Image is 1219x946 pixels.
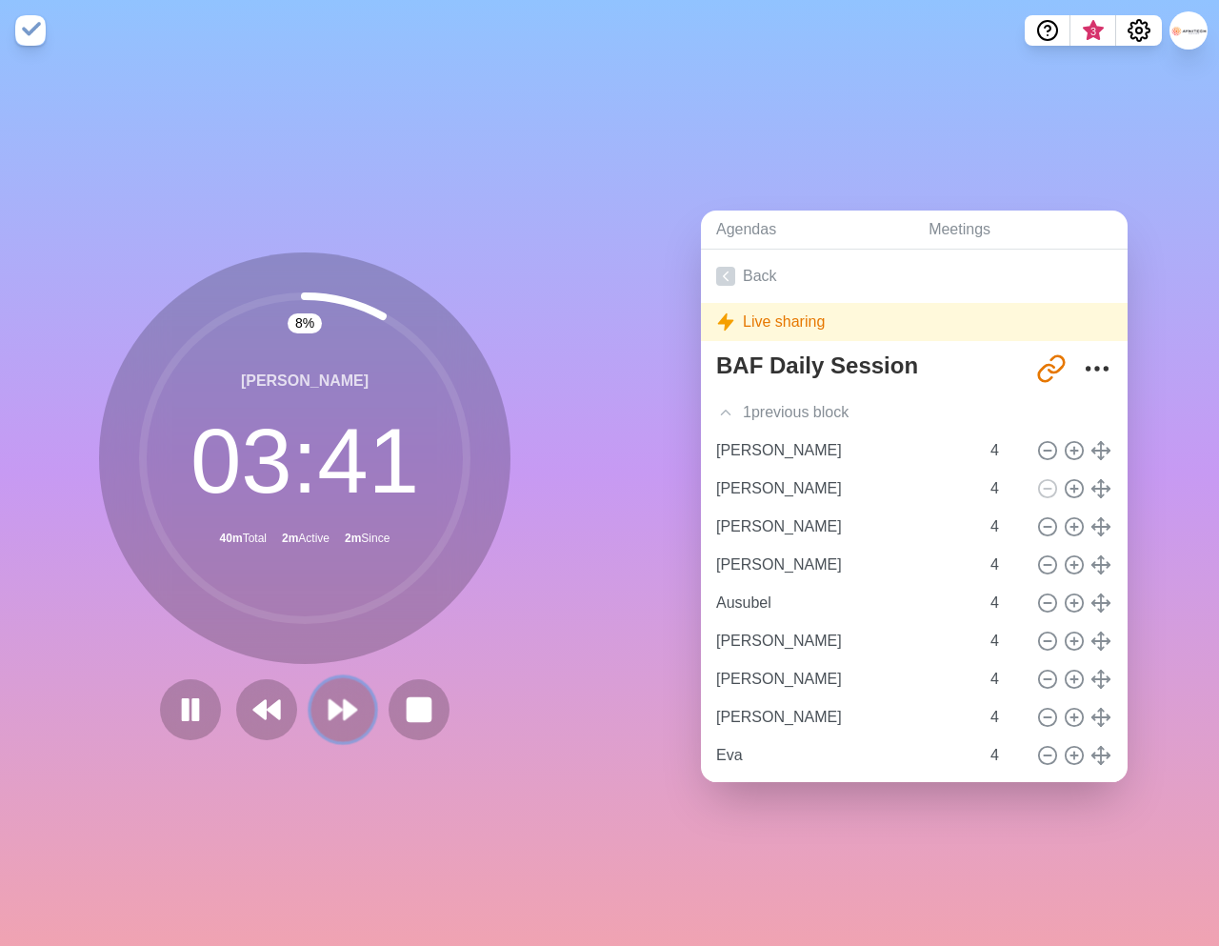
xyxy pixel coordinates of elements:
[709,775,979,813] input: Name
[983,660,1029,698] input: Mins
[709,584,979,622] input: Name
[913,211,1128,250] a: Meetings
[983,736,1029,775] input: Mins
[983,584,1029,622] input: Mins
[701,393,1128,432] div: 1 previous block
[983,698,1029,736] input: Mins
[1078,350,1116,388] button: More
[983,622,1029,660] input: Mins
[709,736,979,775] input: Name
[709,432,979,470] input: Name
[983,470,1029,508] input: Mins
[709,660,979,698] input: Name
[701,303,1128,341] div: Live sharing
[983,775,1029,813] input: Mins
[983,508,1029,546] input: Mins
[709,546,979,584] input: Name
[983,546,1029,584] input: Mins
[709,622,979,660] input: Name
[701,250,1128,303] a: Back
[1086,24,1101,39] span: 3
[1116,15,1162,46] button: Settings
[709,698,979,736] input: Name
[1070,15,1116,46] button: What’s new
[1032,350,1070,388] button: Share link
[709,470,979,508] input: Name
[983,432,1029,470] input: Mins
[15,15,46,46] img: timeblocks logo
[709,508,979,546] input: Name
[1025,15,1070,46] button: Help
[701,211,913,250] a: Agendas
